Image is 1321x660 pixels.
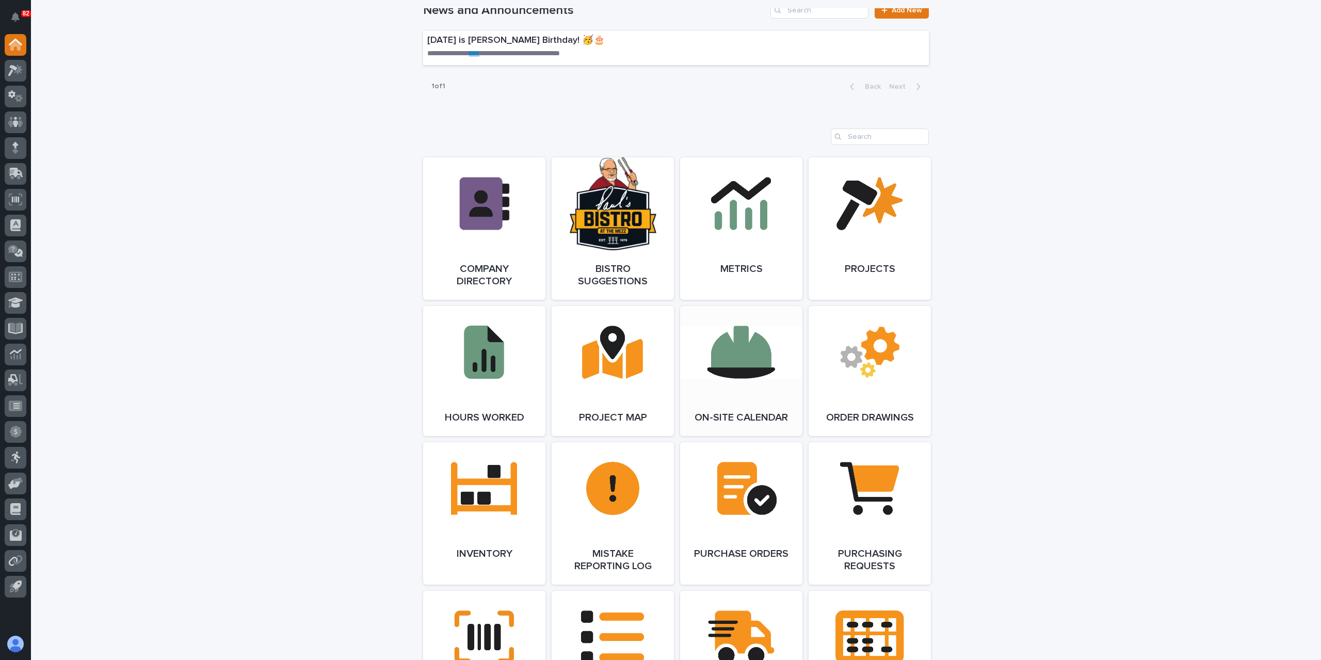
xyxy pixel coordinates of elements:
[427,35,773,46] p: [DATE] is [PERSON_NAME] Birthday! 🥳🎂
[423,442,545,585] a: Inventory
[552,157,674,300] a: Bistro Suggestions
[5,633,26,655] button: users-avatar
[770,2,868,19] input: Search
[423,157,545,300] a: Company Directory
[892,7,922,14] span: Add New
[831,128,929,145] input: Search
[680,306,802,436] a: On-Site Calendar
[875,2,929,19] a: Add New
[809,306,931,436] a: Order Drawings
[5,6,26,28] button: Notifications
[885,82,929,91] button: Next
[859,83,881,90] span: Back
[842,82,885,91] button: Back
[809,442,931,585] a: Purchasing Requests
[423,3,766,18] h1: News and Announcements
[13,12,26,29] div: Notifications82
[889,83,912,90] span: Next
[423,74,454,99] p: 1 of 1
[680,442,802,585] a: Purchase Orders
[23,10,29,17] p: 82
[423,306,545,436] a: Hours Worked
[552,306,674,436] a: Project Map
[552,442,674,585] a: Mistake Reporting Log
[680,157,802,300] a: Metrics
[809,157,931,300] a: Projects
